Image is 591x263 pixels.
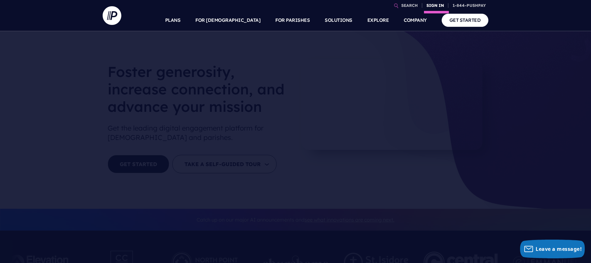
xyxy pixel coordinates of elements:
[404,9,427,31] a: COMPANY
[165,9,181,31] a: PLANS
[275,9,310,31] a: FOR PARISHES
[442,14,489,26] a: GET STARTED
[367,9,389,31] a: EXPLORE
[195,9,260,31] a: FOR [DEMOGRAPHIC_DATA]
[325,9,352,31] a: SOLUTIONS
[536,246,582,252] span: Leave a message!
[520,240,585,258] button: Leave a message!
